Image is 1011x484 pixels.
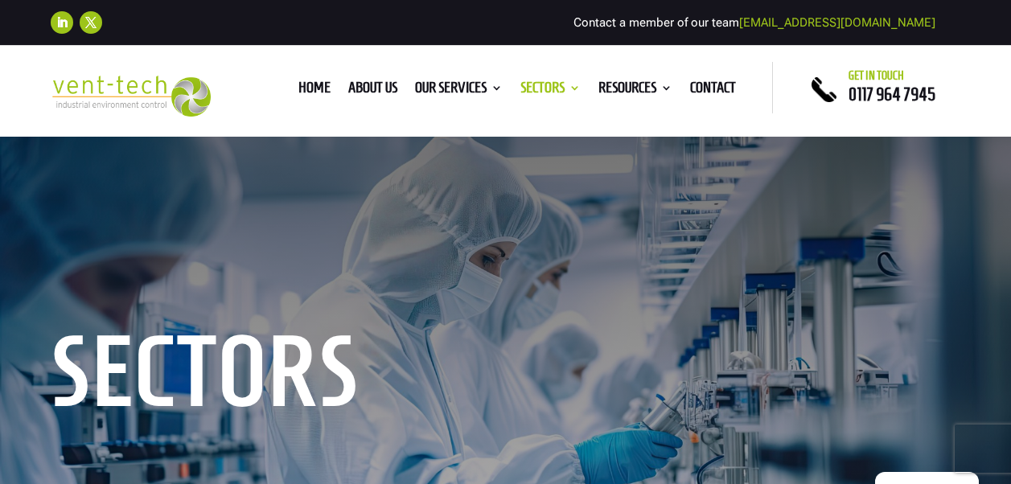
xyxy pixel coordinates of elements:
a: About us [348,82,397,100]
a: Our Services [415,82,503,100]
a: Home [298,82,331,100]
a: Follow on X [80,11,102,34]
span: Get in touch [849,69,904,82]
a: Follow on LinkedIn [51,11,73,34]
a: Resources [598,82,672,100]
img: 2023-09-27T08_35_16.549ZVENT-TECH---Clear-background [51,76,211,117]
h1: Sectors [51,333,541,418]
a: Contact [690,82,736,100]
span: Contact a member of our team [573,15,935,30]
a: 0117 964 7945 [849,84,935,104]
a: [EMAIL_ADDRESS][DOMAIN_NAME] [739,15,935,30]
a: Sectors [520,82,581,100]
